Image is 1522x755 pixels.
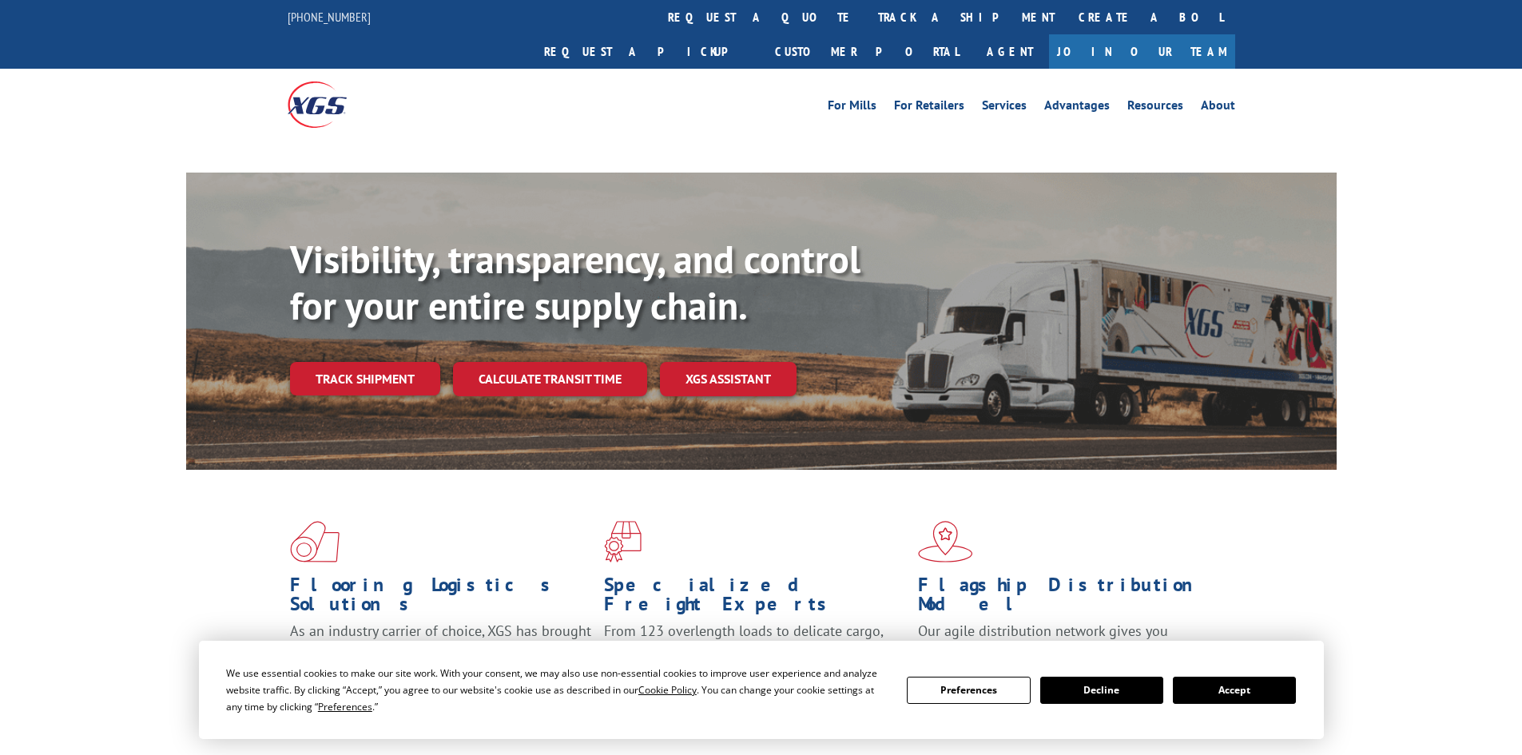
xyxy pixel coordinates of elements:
b: Visibility, transparency, and control for your entire supply chain. [290,234,860,330]
a: Agent [971,34,1049,69]
a: Calculate transit time [453,362,647,396]
a: Advantages [1044,99,1110,117]
img: xgs-icon-flagship-distribution-model-red [918,521,973,562]
a: Services [982,99,1027,117]
button: Accept [1173,677,1296,704]
a: [PHONE_NUMBER] [288,9,371,25]
a: For Retailers [894,99,964,117]
a: Track shipment [290,362,440,395]
a: About [1201,99,1235,117]
span: Preferences [318,700,372,713]
button: Preferences [907,677,1030,704]
div: We use essential cookies to make our site work. With your consent, we may also use non-essential ... [226,665,888,715]
p: From 123 overlength loads to delicate cargo, our experienced staff knows the best way to move you... [604,622,906,693]
div: Cookie Consent Prompt [199,641,1324,739]
span: Cookie Policy [638,683,697,697]
h1: Flooring Logistics Solutions [290,575,592,622]
a: Join Our Team [1049,34,1235,69]
img: xgs-icon-focused-on-flooring-red [604,521,642,562]
a: Customer Portal [763,34,971,69]
h1: Flagship Distribution Model [918,575,1220,622]
span: Our agile distribution network gives you nationwide inventory management on demand. [918,622,1212,659]
a: For Mills [828,99,876,117]
button: Decline [1040,677,1163,704]
span: As an industry carrier of choice, XGS has brought innovation and dedication to flooring logistics... [290,622,591,678]
a: Resources [1127,99,1183,117]
img: xgs-icon-total-supply-chain-intelligence-red [290,521,340,562]
h1: Specialized Freight Experts [604,575,906,622]
a: Request a pickup [532,34,763,69]
a: XGS ASSISTANT [660,362,797,396]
